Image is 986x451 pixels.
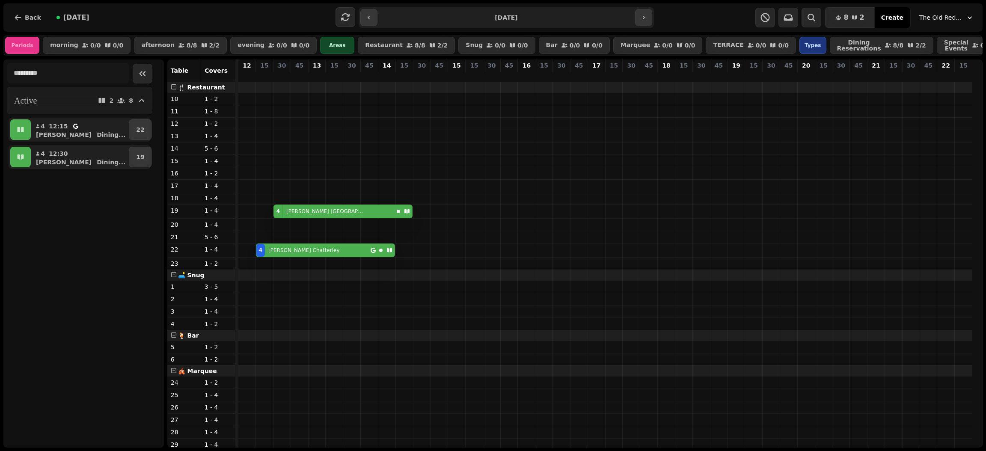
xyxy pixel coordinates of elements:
[205,343,232,351] p: 1 - 2
[260,61,268,70] p: 15
[713,42,743,49] p: TERRACE
[171,343,198,351] p: 5
[523,61,531,70] p: 16
[205,181,232,190] p: 1 - 4
[785,71,792,80] p: 0
[546,42,558,49] p: Bar
[881,15,903,21] span: Create
[873,71,879,80] p: 0
[592,42,603,48] p: 0 / 0
[915,42,926,48] p: 2 / 2
[320,37,354,54] div: Areas
[610,61,618,70] p: 15
[365,61,373,70] p: 45
[286,208,366,215] p: [PERSON_NAME] [GEOGRAPHIC_DATA]
[178,84,225,91] span: 🍴 Restaurant
[575,61,583,70] p: 45
[7,7,48,28] button: Back
[750,71,757,80] p: 0
[129,119,151,140] button: 22
[458,37,535,54] button: Snug0/00/0
[452,61,460,70] p: 15
[749,61,757,70] p: 15
[205,194,232,202] p: 1 - 4
[925,71,932,80] p: 0
[539,37,610,54] button: Bar0/00/0
[178,332,199,339] span: 🍹 Bar
[97,158,125,166] p: Dining ...
[415,42,425,48] p: 8 / 8
[244,71,250,80] p: 0
[453,71,460,80] p: 0
[295,61,303,70] p: 45
[348,71,355,80] p: 0
[171,391,198,399] p: 25
[36,131,92,139] p: [PERSON_NAME]
[914,10,979,25] button: The Old Red Lion
[820,61,828,70] p: 15
[685,42,695,48] p: 0 / 0
[178,368,217,374] span: 🎪 Marquee
[802,61,810,70] p: 20
[855,71,862,80] p: 0
[171,132,198,140] p: 13
[820,71,827,80] p: 0
[593,71,600,80] p: 0
[205,169,232,178] p: 1 - 2
[366,71,373,80] p: 0
[330,61,339,70] p: 15
[860,14,864,21] span: 2
[205,259,232,268] p: 1 - 2
[171,440,198,449] p: 29
[14,95,37,107] h2: Active
[919,13,962,22] span: The Old Red Lion
[205,428,232,436] p: 1 - 4
[171,415,198,424] p: 27
[830,37,933,54] button: Dining Reservations8/82/2
[768,71,775,80] p: 0
[205,320,232,328] p: 1 - 2
[171,95,198,103] p: 10
[621,42,650,49] p: Marquee
[171,428,198,436] p: 28
[205,67,228,74] span: Covers
[171,107,198,116] p: 11
[401,71,408,80] p: 0
[557,61,565,70] p: 30
[843,14,848,21] span: 8
[837,61,845,70] p: 30
[276,208,280,215] div: 4
[279,71,285,80] p: 4
[33,147,127,167] button: 412:30[PERSON_NAME]Dining...
[487,61,496,70] p: 30
[698,71,705,80] p: 0
[141,42,175,49] p: afternoon
[40,122,45,131] p: 4
[43,37,131,54] button: morning0/00/0
[238,42,264,49] p: evening
[838,71,844,80] p: 0
[383,61,391,70] p: 14
[436,71,443,80] p: 0
[205,144,232,153] p: 5 - 6
[296,71,303,80] p: 0
[889,61,897,70] p: 15
[942,61,950,70] p: 22
[837,39,881,51] p: Dining Reservations
[506,71,513,80] p: 0
[205,355,232,364] p: 1 - 2
[466,42,483,49] p: Snug
[171,355,198,364] p: 6
[803,71,810,80] p: 0
[171,157,198,165] p: 15
[129,98,133,104] p: 8
[33,119,127,140] button: 412:15[PERSON_NAME]Dining...
[313,71,320,80] p: 0
[205,95,232,103] p: 1 - 2
[171,181,198,190] p: 17
[505,61,513,70] p: 45
[276,42,287,48] p: 0 / 0
[715,61,723,70] p: 45
[205,107,232,116] p: 1 - 8
[662,61,670,70] p: 18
